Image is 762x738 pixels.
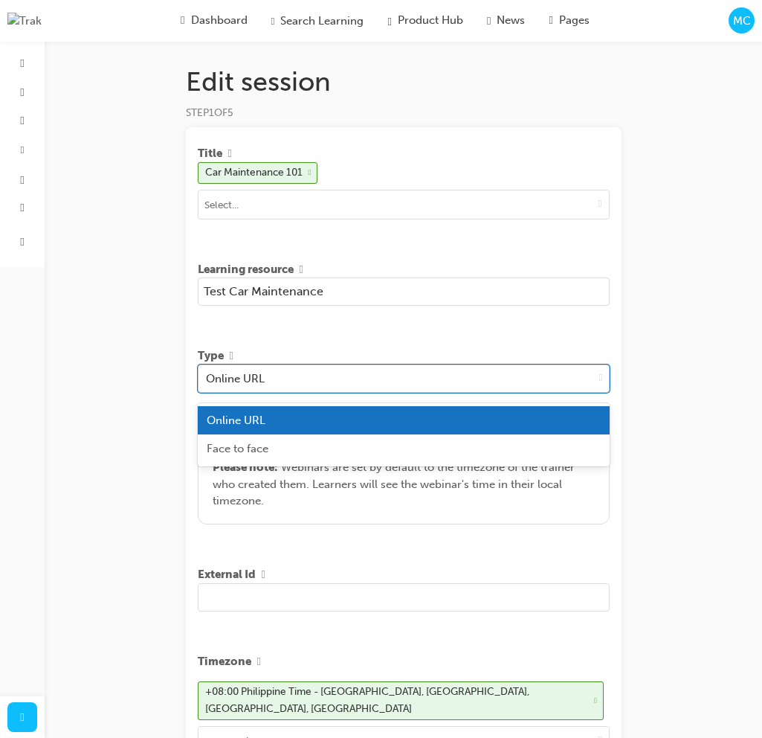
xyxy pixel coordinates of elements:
[198,261,294,278] span: Learning resource
[198,145,222,162] span: Title
[20,57,24,70] span: guage-icon
[251,653,267,670] button: Show info
[20,201,24,214] span: news-icon
[198,566,256,583] span: External Id
[398,12,463,29] span: Product Hub
[7,13,42,30] img: Trak
[207,414,265,427] span: Online URL
[733,13,751,30] span: MC
[262,568,265,581] span: info-icon
[222,145,238,162] button: Show info
[559,12,590,29] span: Pages
[224,347,239,365] button: Show info
[207,442,268,455] span: Face to face
[294,261,309,278] button: Show info
[20,235,24,248] span: pages-icon
[487,12,491,29] span: news-icon
[20,86,24,99] span: people-icon
[300,263,303,276] span: info-icon
[21,143,25,156] span: search-icon
[475,6,537,35] a: news-iconNews
[228,147,232,160] span: info-icon
[213,459,594,510] div: Webinars are set by default to the timezone of the trainer who created them. Learners will see th...
[198,653,251,670] span: Timezone
[205,164,303,182] div: Car Maintenance 101
[191,12,248,29] span: Dashboard
[198,347,224,365] span: Type
[375,6,474,35] a: car-iconProduct Hub
[497,12,525,29] span: News
[599,370,603,387] span: down-icon
[256,566,271,583] button: Show info
[280,13,364,30] span: Search Learning
[259,6,376,36] a: search-iconSearch Learning
[257,655,261,668] span: info-icon
[271,12,275,30] span: search-icon
[537,6,601,35] a: pages-iconPages
[198,190,609,219] input: Select...
[594,697,597,705] span: cross-icon
[181,12,184,29] span: guage-icon
[592,190,609,219] button: toggle menu
[186,65,621,98] h1: Edit session
[20,709,24,726] span: next-icon
[205,684,589,717] div: +08:00 Philippine Time - [GEOGRAPHIC_DATA], [GEOGRAPHIC_DATA], [GEOGRAPHIC_DATA], [GEOGRAPHIC_DATA]
[729,7,755,33] button: MC
[169,6,259,35] a: guage-iconDashboard
[213,461,278,474] span: Please note :
[598,197,602,210] span: down-icon
[186,106,233,119] span: STEP 1 OF 5
[230,349,233,362] span: info-icon
[309,169,311,176] span: cross-icon
[387,12,391,29] span: car-icon
[20,172,24,185] span: car-icon
[20,114,24,127] span: chart-icon
[206,370,265,387] div: Online URL
[549,12,552,29] span: pages-icon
